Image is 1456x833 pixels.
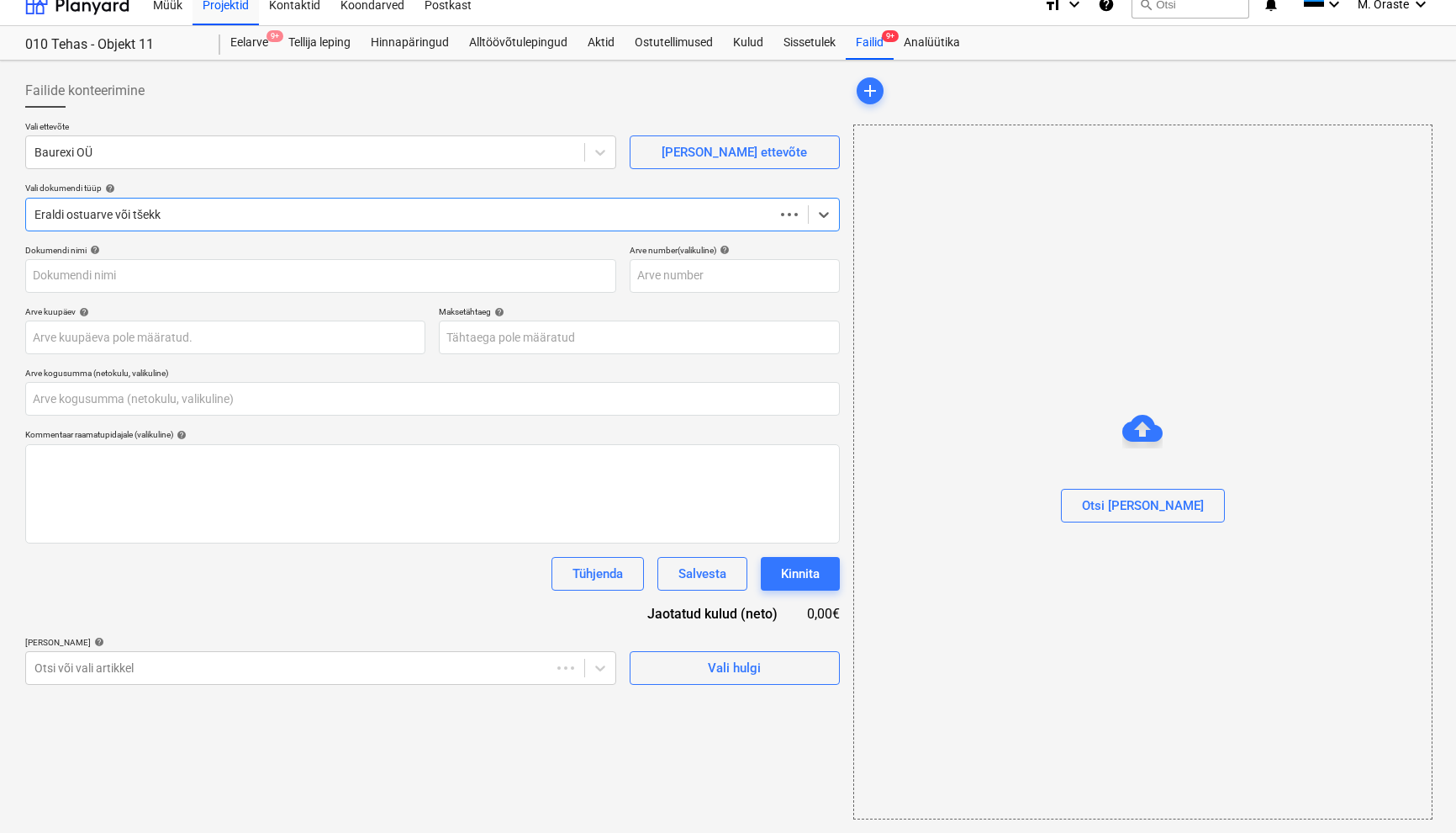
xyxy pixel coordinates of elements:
div: Arve number (valikuline) [630,245,840,256]
span: help [91,637,104,647]
div: 010 Tehas - Objekt 11 [25,36,200,54]
input: Arve kuupäeva pole määratud. [25,321,425,354]
span: help [491,307,504,317]
span: help [87,245,100,255]
div: Eelarve [220,26,278,60]
p: Vali ettevõte [25,121,616,135]
div: [PERSON_NAME] ettevõte [662,141,807,163]
div: 0,00€ [804,604,840,623]
button: Kinnita [761,557,840,591]
span: Failide konteerimine [25,81,145,101]
a: Ostutellimused [625,26,723,60]
a: Alltöövõtulepingud [459,26,578,60]
span: help [102,183,115,194]
div: Vali dokumendi tüüp [25,183,840,194]
span: 9+ [266,30,283,42]
button: Tühjenda [551,557,644,591]
button: Vali hulgi [630,651,840,685]
div: Tühjenda [572,563,623,585]
div: [PERSON_NAME] [25,637,616,648]
div: Otsi [PERSON_NAME] [1082,495,1204,517]
span: help [716,245,730,255]
button: Salvesta [657,557,747,591]
a: Aktid [578,26,625,60]
a: Eelarve9+ [220,26,278,60]
div: Salvesta [678,563,726,585]
span: help [173,430,187,440]
div: Failid [846,26,894,60]
div: Maksetähtaeg [439,306,839,317]
div: Kommentaar raamatupidajale (valikuline) [25,429,840,440]
a: Failid9+ [846,26,894,60]
p: Arve kogusumma (netokulu, valikuline) [25,368,840,382]
span: help [76,307,89,317]
div: Vali hulgi [708,657,761,679]
input: Arve number [630,259,840,293]
a: Hinnapäringud [361,26,459,60]
a: Analüütika [894,26,970,60]
div: Kinnita [781,563,820,585]
span: add [860,81,880,101]
button: [PERSON_NAME] ettevõte [630,135,840,169]
a: Sissetulek [773,26,846,60]
span: 9+ [882,30,899,42]
a: Tellija leping [278,26,361,60]
div: Otsi [PERSON_NAME] [853,125,1432,820]
input: Arve kogusumma (netokulu, valikuline) [25,382,840,416]
div: Jaotatud kulud (neto) [621,604,804,623]
a: Kulud [723,26,773,60]
input: Tähtaega pole määratud [439,321,839,354]
div: Arve kuupäev [25,306,425,317]
button: Otsi [PERSON_NAME] [1061,489,1225,523]
input: Dokumendi nimi [25,259,616,293]
div: Dokumendi nimi [25,245,616,256]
